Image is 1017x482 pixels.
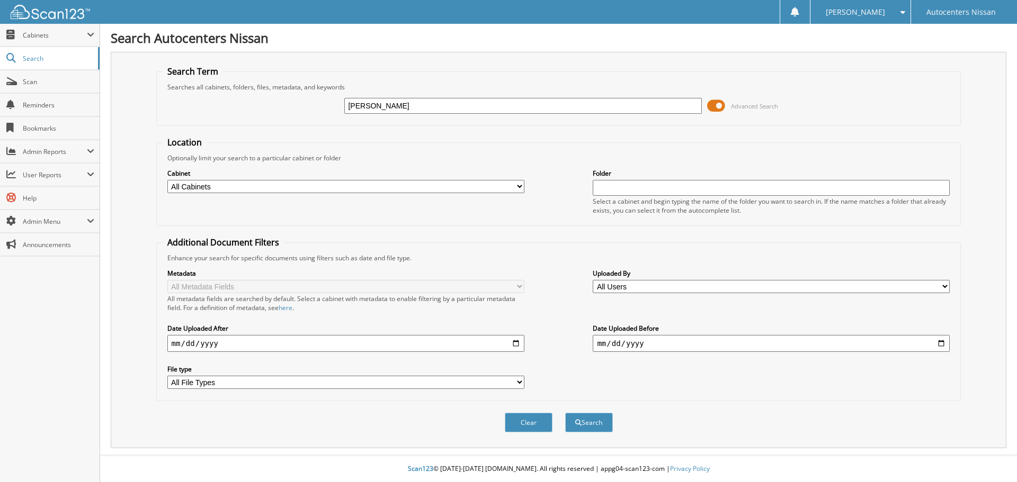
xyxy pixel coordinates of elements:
[11,5,90,19] img: scan123-logo-white.svg
[167,169,524,178] label: Cabinet
[23,124,94,133] span: Bookmarks
[162,237,284,248] legend: Additional Document Filters
[162,137,207,148] legend: Location
[23,54,93,63] span: Search
[23,147,87,156] span: Admin Reports
[593,335,950,352] input: end
[167,335,524,352] input: start
[23,31,87,40] span: Cabinets
[408,464,433,473] span: Scan123
[826,9,885,15] span: [PERSON_NAME]
[23,77,94,86] span: Scan
[23,101,94,110] span: Reminders
[593,324,950,333] label: Date Uploaded Before
[593,169,950,178] label: Folder
[593,197,950,215] div: Select a cabinet and begin typing the name of the folder you want to search in. If the name match...
[111,29,1006,47] h1: Search Autocenters Nissan
[23,170,87,179] span: User Reports
[731,102,778,110] span: Advanced Search
[162,253,956,262] div: Enhance your search for specific documents using filters such as date and file type.
[162,66,224,77] legend: Search Term
[926,9,996,15] span: Autocenters Nissan
[167,269,524,278] label: Metadata
[505,413,552,432] button: Clear
[279,303,292,312] a: here
[23,194,94,203] span: Help
[23,217,87,226] span: Admin Menu
[23,240,94,249] span: Announcements
[100,456,1017,482] div: © [DATE]-[DATE] [DOMAIN_NAME]. All rights reserved | appg04-scan123-com |
[162,153,956,162] div: Optionally limit your search to a particular cabinet or folder
[162,83,956,92] div: Searches all cabinets, folders, files, metadata, and keywords
[167,324,524,333] label: Date Uploaded After
[167,294,524,312] div: All metadata fields are searched by default. Select a cabinet with metadata to enable filtering b...
[167,365,524,374] label: File type
[593,269,950,278] label: Uploaded By
[565,413,613,432] button: Search
[670,464,710,473] a: Privacy Policy
[964,431,1017,482] iframe: Chat Widget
